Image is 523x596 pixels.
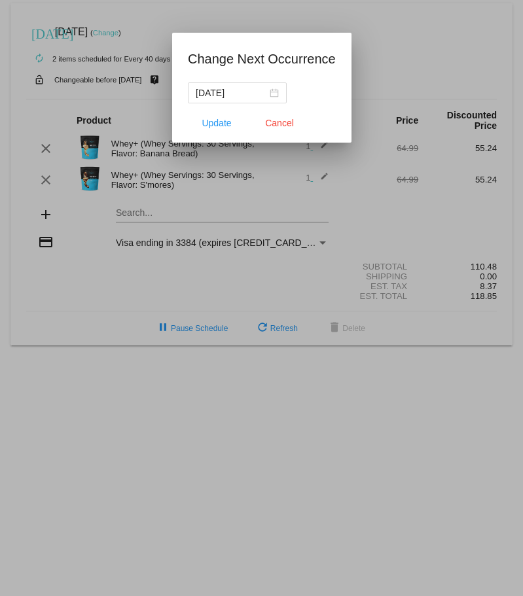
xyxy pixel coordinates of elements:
[188,111,245,135] button: Update
[265,118,294,128] span: Cancel
[251,111,308,135] button: Close dialog
[202,118,231,128] span: Update
[196,86,267,100] input: Select date
[188,48,336,69] h1: Change Next Occurrence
